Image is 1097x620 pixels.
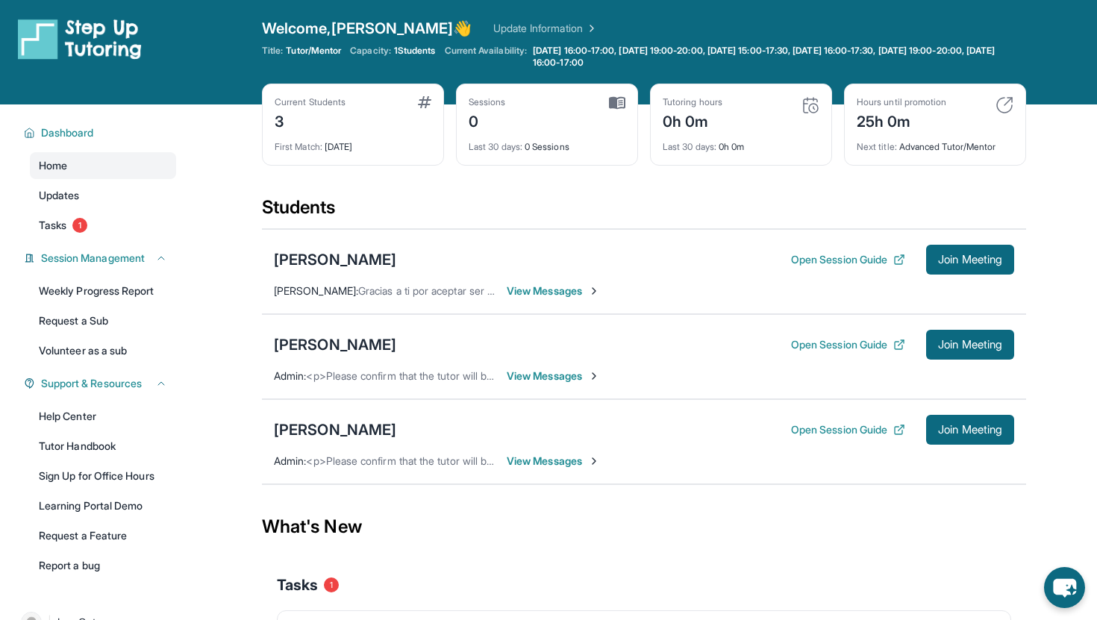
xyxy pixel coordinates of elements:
[72,218,87,233] span: 1
[350,45,391,57] span: Capacity:
[306,454,845,467] span: <p>Please confirm that the tutor will be able to attend your first assigned meeting time before j...
[39,218,66,233] span: Tasks
[857,132,1013,153] div: Advanced Tutor/Mentor
[30,278,176,304] a: Weekly Progress Report
[275,108,346,132] div: 3
[30,403,176,430] a: Help Center
[533,45,1023,69] span: [DATE] 16:00-17:00, [DATE] 19:00-20:00, [DATE] 15:00-17:30, [DATE] 16:00-17:30, [DATE] 19:00-20:0...
[35,251,167,266] button: Session Management
[663,96,722,108] div: Tutoring hours
[663,141,716,152] span: Last 30 days :
[418,96,431,108] img: card
[791,337,905,352] button: Open Session Guide
[926,245,1014,275] button: Join Meeting
[469,132,625,153] div: 0 Sessions
[507,369,600,383] span: View Messages
[857,96,946,108] div: Hours until promotion
[394,45,436,57] span: 1 Students
[274,334,396,355] div: [PERSON_NAME]
[507,284,600,298] span: View Messages
[262,494,1026,560] div: What's New
[30,522,176,549] a: Request a Feature
[41,376,142,391] span: Support & Resources
[588,370,600,382] img: Chevron-Right
[938,340,1002,349] span: Join Meeting
[469,141,522,152] span: Last 30 days :
[41,125,94,140] span: Dashboard
[18,18,142,60] img: logo
[583,21,598,36] img: Chevron Right
[286,45,341,57] span: Tutor/Mentor
[275,96,346,108] div: Current Students
[588,285,600,297] img: Chevron-Right
[493,21,598,36] a: Update Information
[274,369,306,382] span: Admin :
[262,18,472,39] span: Welcome, [PERSON_NAME] 👋
[926,415,1014,445] button: Join Meeting
[262,195,1026,228] div: Students
[358,284,874,297] span: Gracias a ti por aceptar ser su tutor de mi hija estoy contenta de que vas a ayudarle a mi hija m...
[791,252,905,267] button: Open Session Guide
[30,492,176,519] a: Learning Portal Demo
[30,552,176,579] a: Report a bug
[41,251,145,266] span: Session Management
[30,212,176,239] a: Tasks1
[926,330,1014,360] button: Join Meeting
[938,255,1002,264] span: Join Meeting
[445,45,527,69] span: Current Availability:
[857,108,946,132] div: 25h 0m
[469,96,506,108] div: Sessions
[275,141,322,152] span: First Match :
[30,152,176,179] a: Home
[275,132,431,153] div: [DATE]
[262,45,283,57] span: Title:
[30,182,176,209] a: Updates
[857,141,897,152] span: Next title :
[663,132,819,153] div: 0h 0m
[609,96,625,110] img: card
[1044,567,1085,608] button: chat-button
[30,337,176,364] a: Volunteer as a sub
[588,455,600,467] img: Chevron-Right
[274,249,396,270] div: [PERSON_NAME]
[30,307,176,334] a: Request a Sub
[30,433,176,460] a: Tutor Handbook
[30,463,176,489] a: Sign Up for Office Hours
[996,96,1013,114] img: card
[274,284,358,297] span: [PERSON_NAME] :
[39,158,67,173] span: Home
[663,108,722,132] div: 0h 0m
[801,96,819,114] img: card
[274,419,396,440] div: [PERSON_NAME]
[507,454,600,469] span: View Messages
[530,45,1026,69] a: [DATE] 16:00-17:00, [DATE] 19:00-20:00, [DATE] 15:00-17:30, [DATE] 16:00-17:30, [DATE] 19:00-20:0...
[35,125,167,140] button: Dashboard
[469,108,506,132] div: 0
[938,425,1002,434] span: Join Meeting
[274,454,306,467] span: Admin :
[35,376,167,391] button: Support & Resources
[791,422,905,437] button: Open Session Guide
[306,369,845,382] span: <p>Please confirm that the tutor will be able to attend your first assigned meeting time before j...
[277,574,318,595] span: Tasks
[324,577,339,592] span: 1
[39,188,80,203] span: Updates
